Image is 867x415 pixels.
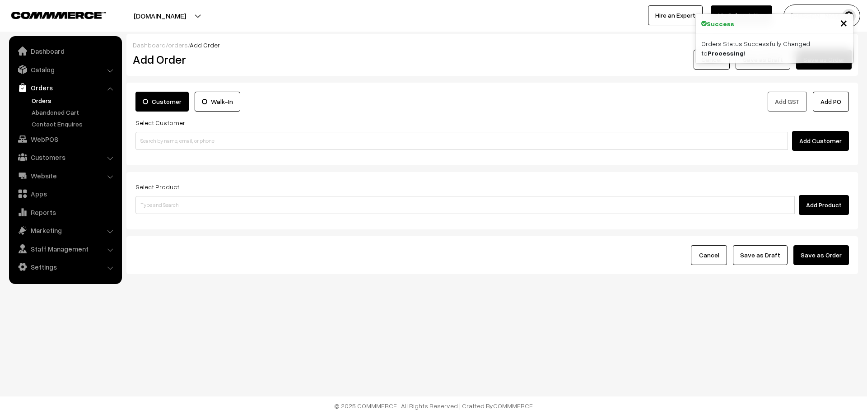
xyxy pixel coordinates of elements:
a: Customers [11,149,119,165]
a: Catalog [11,61,119,78]
a: Orders [11,79,119,96]
button: Cancel [694,50,730,70]
a: My Subscription [711,5,772,25]
label: Customer [135,92,189,112]
button: Add Product [799,195,849,215]
label: Walk-In [195,92,240,112]
button: Add Customer [792,131,849,151]
a: orders [168,41,188,49]
button: Save as Order [793,245,849,265]
a: Apps [11,186,119,202]
a: Reports [11,204,119,220]
img: user [842,9,856,23]
a: Website [11,168,119,184]
label: Select Customer [135,118,185,127]
span: × [840,14,848,31]
a: Marketing [11,222,119,238]
a: Dashboard [11,43,119,59]
a: Hire an Expert [648,5,703,25]
a: Contact Enquires [29,119,119,129]
a: Dashboard [133,41,166,49]
input: Type and Search [135,196,795,214]
a: Settings [11,259,119,275]
button: Save as Draft [733,245,788,265]
strong: Success [707,19,734,28]
a: WebPOS [11,131,119,147]
button: Add PO [813,92,849,112]
button: Cancel [691,245,727,265]
a: Abandoned Cart [29,107,119,117]
a: COMMMERCE [11,9,90,20]
img: COMMMERCE [11,12,106,19]
h2: Add Order [133,52,364,66]
a: COMMMERCE [493,402,533,410]
div: Orders Status Successfully Changed to ! [696,33,853,63]
input: Search by name, email, or phone [135,132,788,150]
button: Close [840,16,848,29]
a: Staff Management [11,241,119,257]
a: Orders [29,96,119,105]
div: / / [133,40,852,50]
strong: Processing [708,49,744,57]
button: [DOMAIN_NAME] [102,5,218,27]
button: [PERSON_NAME] [783,5,860,27]
button: Add GST [768,92,807,112]
span: Add Order [190,41,220,49]
label: Select Product [135,182,179,191]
